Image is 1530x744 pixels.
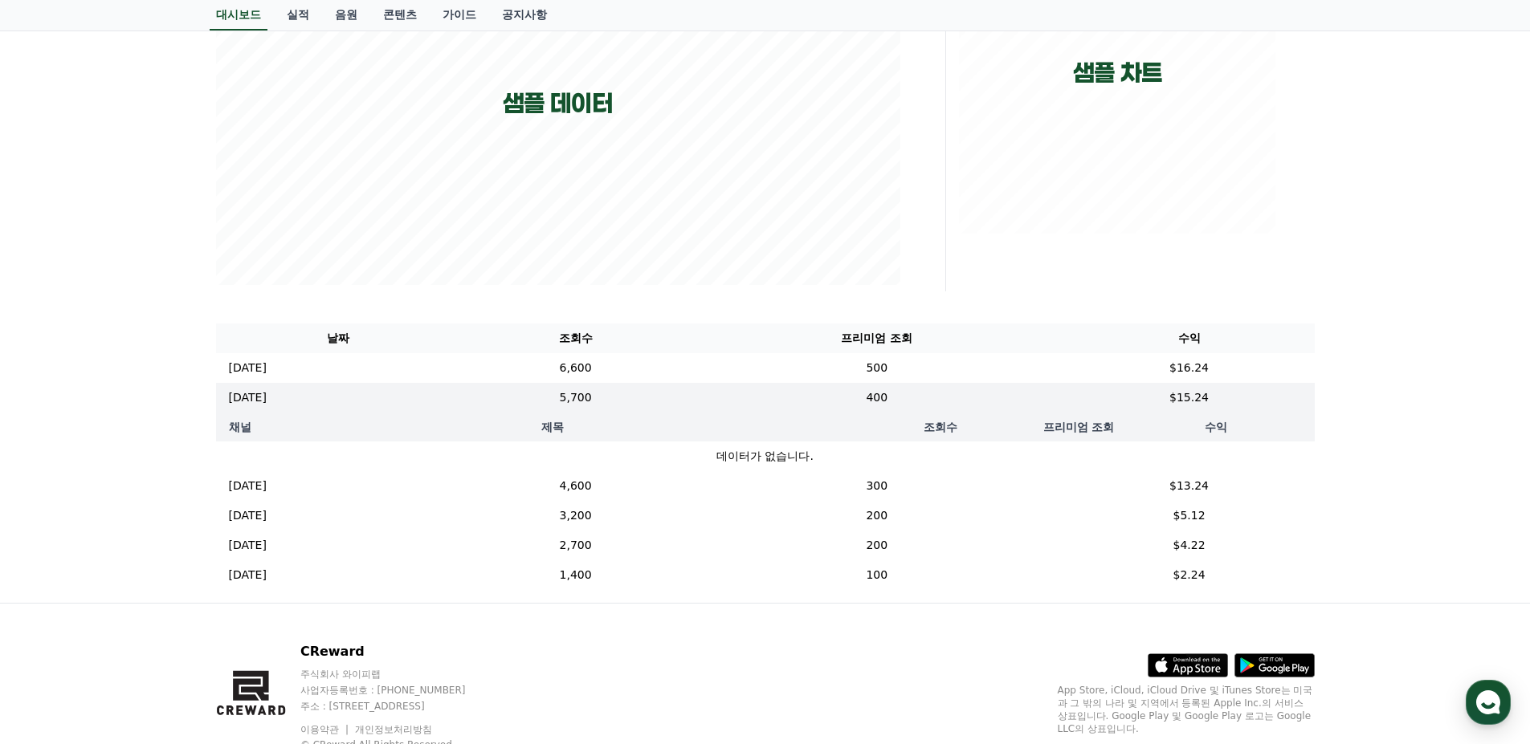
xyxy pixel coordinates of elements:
[1064,471,1315,501] td: $13.24
[461,383,690,413] td: 5,700
[300,684,496,697] p: 사업자등록번호 : [PHONE_NUMBER]
[229,448,1302,465] p: 데이터가 없습니다.
[690,353,1063,383] td: 500
[147,534,166,547] span: 대화
[216,413,264,441] th: 채널
[229,567,267,583] p: [DATE]
[461,323,690,353] th: 조회수
[229,360,267,376] p: [DATE]
[229,389,267,406] p: [DATE]
[1117,413,1314,441] th: 수익
[461,501,690,531] td: 3,200
[1073,59,1162,87] p: 샘플 차트
[1064,323,1315,353] th: 수익
[5,509,106,549] a: 홈
[106,509,207,549] a: 대화
[461,471,690,501] td: 4,600
[690,471,1063,501] td: 300
[248,533,267,546] span: 설정
[461,353,690,383] td: 6,600
[1064,353,1315,383] td: $16.24
[1064,560,1315,590] td: $2.24
[300,642,496,661] p: CReward
[355,724,432,735] a: 개인정보처리방침
[690,383,1063,413] td: 400
[690,560,1063,590] td: 100
[229,537,267,554] p: [DATE]
[1064,531,1315,560] td: $4.22
[207,509,308,549] a: 설정
[503,89,613,118] p: 샘플 데이터
[690,323,1063,353] th: 프리미엄 조회
[1064,383,1315,413] td: $15.24
[264,413,842,441] th: 제목
[300,668,496,681] p: 주식회사 와이피랩
[51,533,60,546] span: 홈
[690,531,1063,560] td: 200
[842,413,1040,441] th: 조회수
[229,478,267,494] p: [DATE]
[300,724,351,735] a: 이용약관
[1040,413,1118,441] th: 프리미엄 조회
[1064,501,1315,531] td: $5.12
[229,507,267,524] p: [DATE]
[461,560,690,590] td: 1,400
[690,501,1063,531] td: 200
[1058,684,1315,735] p: App Store, iCloud, iCloud Drive 및 iTunes Store는 미국과 그 밖의 나라 및 지역에서 등록된 Apple Inc.의 서비스 상표입니다. Goo...
[300,700,496,713] p: 주소 : [STREET_ADDRESS]
[216,323,462,353] th: 날짜
[461,531,690,560] td: 2,700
